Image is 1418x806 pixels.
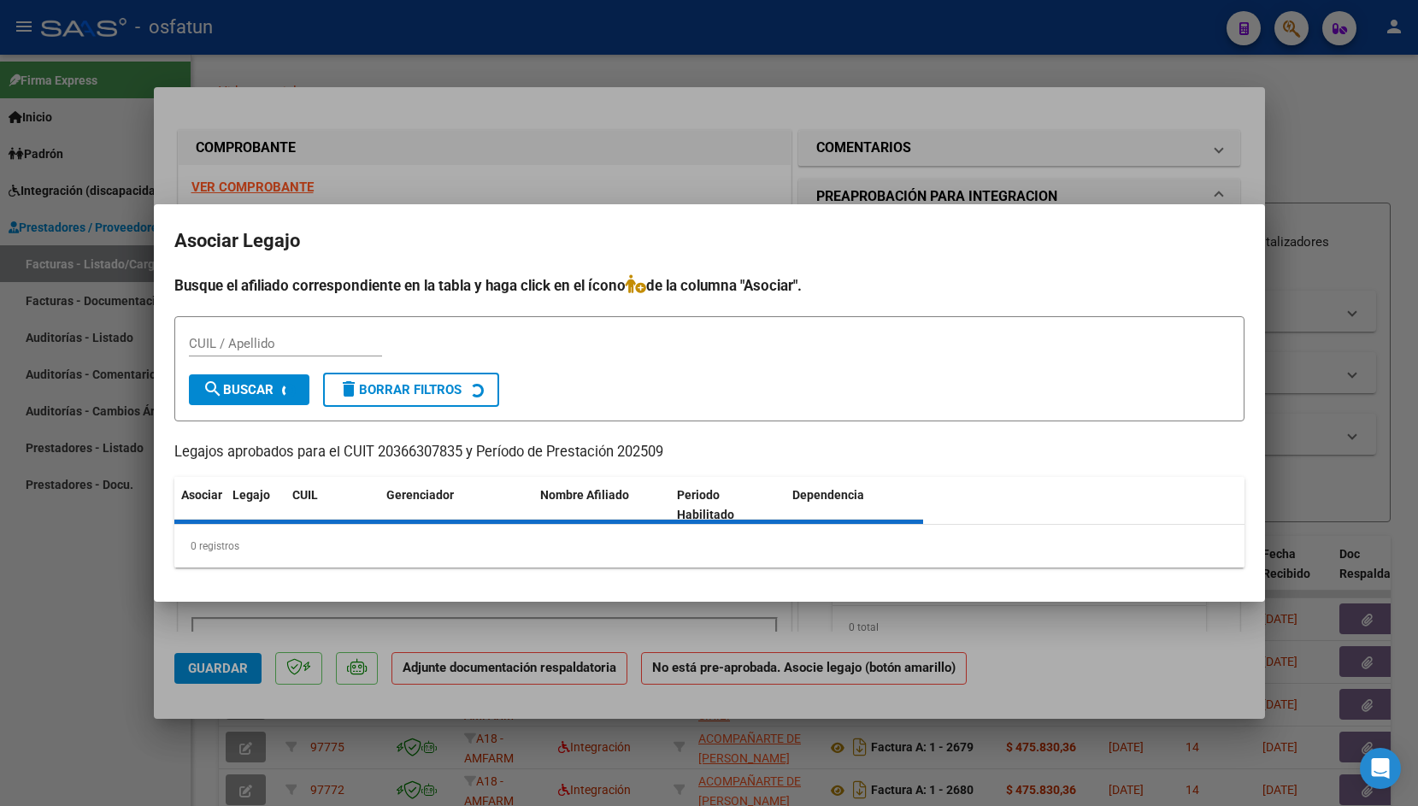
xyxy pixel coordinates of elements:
[386,488,454,502] span: Gerenciador
[189,374,309,405] button: Buscar
[540,488,629,502] span: Nombre Afiliado
[292,488,318,502] span: CUIL
[1360,748,1401,789] div: Open Intercom Messenger
[533,477,671,533] datatable-header-cell: Nombre Afiliado
[174,274,1244,297] h4: Busque el afiliado correspondiente en la tabla y haga click en el ícono de la columna "Asociar".
[285,477,380,533] datatable-header-cell: CUIL
[792,488,864,502] span: Dependencia
[338,382,462,397] span: Borrar Filtros
[785,477,923,533] datatable-header-cell: Dependencia
[226,477,285,533] datatable-header-cell: Legajo
[174,477,226,533] datatable-header-cell: Asociar
[174,442,1244,463] p: Legajos aprobados para el CUIT 20366307835 y Período de Prestación 202509
[670,477,785,533] datatable-header-cell: Periodo Habilitado
[203,379,223,399] mat-icon: search
[338,379,359,399] mat-icon: delete
[677,488,734,521] span: Periodo Habilitado
[174,225,1244,257] h2: Asociar Legajo
[232,488,270,502] span: Legajo
[203,382,274,397] span: Buscar
[323,373,499,407] button: Borrar Filtros
[174,525,1244,568] div: 0 registros
[380,477,533,533] datatable-header-cell: Gerenciador
[181,488,222,502] span: Asociar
